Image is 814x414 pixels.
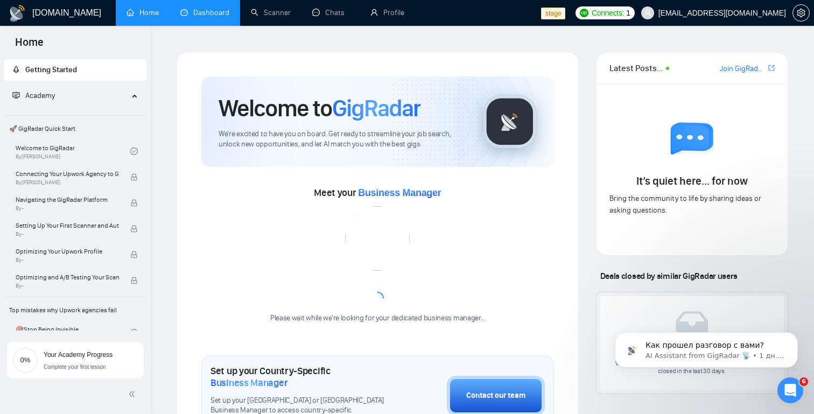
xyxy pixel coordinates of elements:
a: 🎯Stop Being Invisible [16,321,130,345]
button: Поиск по статьям [16,269,200,291]
span: Business Manager [358,187,441,198]
div: ✅ How To: Connect your agency to [DOMAIN_NAME] [22,299,180,322]
span: user [644,9,651,17]
span: Academy [25,91,55,100]
img: empty chat [670,122,713,165]
span: lock [130,251,138,258]
span: Главная [9,342,45,349]
span: GigRadar [332,94,420,123]
span: Как прошел разговор с вами? [48,171,179,179]
span: fund-projection-screen [12,92,20,99]
span: Meet your [314,187,441,199]
div: Contact our team [466,390,525,402]
iframe: Intercom notifications сообщение [599,310,814,385]
img: Profile image for Viktor [136,17,157,39]
a: userProfile [370,8,404,17]
span: check-circle [130,148,138,155]
span: Your Academy Progress [44,351,113,359]
span: 🚀 GigRadar Quick Start [5,118,145,139]
span: export [768,64,775,72]
span: lock [130,173,138,181]
div: Отправить сообщениеОбычно мы отвечаем в течение менее минуты [11,207,205,259]
span: Connects: [592,7,624,19]
span: Optimizing Your Upwork Profile [16,246,119,257]
img: gigradar-logo.png [483,95,537,149]
span: Navigating the GigRadar Platform [16,194,119,205]
span: check-circle [130,329,138,336]
span: We're excited to have you on board. Get ready to streamline your job search, unlock new opportuni... [219,129,466,150]
iframe: Intercom live chat [777,377,803,403]
span: Чат [74,342,88,349]
h1: Set up your Country-Specific [210,365,393,389]
span: 0% [12,356,38,363]
span: Latest Posts from the GigRadar Community [609,61,663,75]
span: Optimizing and A/B Testing Your Scanner for Better Results [16,272,119,283]
img: Profile image for Iryna [156,17,178,39]
a: messageChats [312,8,349,17]
span: lock [130,277,138,284]
span: Home [6,34,52,57]
span: Getting Started [25,65,77,74]
span: double-left [128,389,139,399]
span: By - [16,283,119,289]
button: setting [792,4,810,22]
div: Недавние сообщения [22,154,193,165]
span: Setting Up Your First Scanner and Auto-Bidder [16,220,119,231]
img: error [345,206,410,271]
span: setting [793,9,809,17]
span: Top mistakes why Upwork agencies fail [5,299,145,321]
div: ✅ How To: Connect your agency to [DOMAIN_NAME] [16,295,200,326]
a: Join GigRadar Slack Community [720,63,766,75]
span: Запрос [121,342,149,349]
div: Profile image for DimaКак прошел разговор с вами?Dima•1 дн. назад [11,161,204,201]
span: By - [16,257,119,263]
img: Profile image for Dima [22,170,44,192]
a: export [768,63,775,73]
span: Academy [12,91,55,100]
a: searchScanner [251,8,291,17]
span: Поиск по статьям [22,275,98,286]
span: Connecting Your Upwork Agency to GigRadar [16,169,119,179]
img: logo [9,5,26,22]
span: Bring the community to life by sharing ideas or asking questions. [609,194,761,215]
a: setting [792,9,810,17]
span: By [PERSON_NAME] [16,179,119,186]
div: Недавние сообщенияProfile image for DimaКак прошел разговор с вами?Dima•1 дн. назад [11,145,205,201]
span: Complete your first lesson [44,364,106,370]
button: Помощь [162,315,215,358]
div: Отправить сообщение [22,216,180,227]
div: Обычно мы отвечаем в течение менее минуты [22,227,180,250]
span: stage [541,8,565,19]
span: It’s quiet here... for now [636,174,748,187]
a: dashboardDashboard [180,8,229,17]
span: Deals closed by similar GigRadar users [596,266,742,285]
div: Please wait while we're looking for your dedicated business manager... [264,313,492,324]
button: Чат [54,315,108,358]
div: Закрыть [185,17,205,37]
a: Welcome to GigRadarBy[PERSON_NAME] [16,139,130,163]
p: Чем мы можем помочь? [22,95,194,131]
span: lock [130,199,138,207]
a: homeHome [127,8,159,17]
span: 6 [799,377,808,386]
h1: Welcome to [219,94,420,123]
span: By - [16,205,119,212]
span: loading [369,290,385,306]
span: By - [16,231,119,237]
span: rocket [12,66,20,73]
span: Помощь [172,342,205,349]
p: Здравствуйте! 👋 [22,76,194,95]
img: upwork-logo.png [580,9,588,17]
span: 1 [626,7,630,19]
div: • 1 дн. назад [70,181,120,192]
span: lock [130,225,138,233]
div: Dima [48,181,68,192]
button: Запрос [108,315,162,358]
li: Getting Started [4,59,146,81]
span: Business Manager [210,377,287,389]
img: logo [22,19,39,37]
